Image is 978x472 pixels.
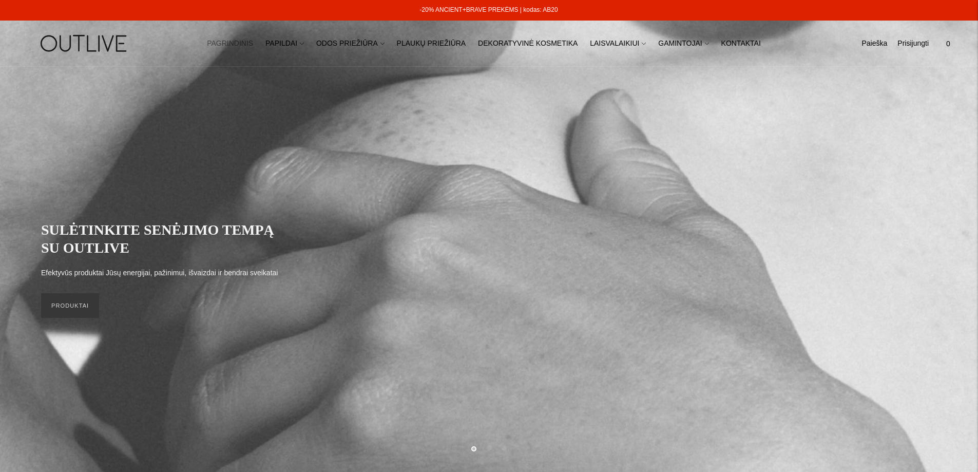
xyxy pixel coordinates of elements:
a: PAGRINDINIS [207,32,253,55]
a: GAMINTOJAI [658,32,708,55]
a: ODOS PRIEŽIŪRA [316,32,385,55]
a: PAPILDAI [265,32,304,55]
p: Efektyvūs produktai Jūsų energijai, pažinimui, išvaizdai ir bendrai sveikatai [41,267,278,279]
a: Paieška [861,32,887,55]
a: KONTAKTAI [721,32,761,55]
a: Prisijungti [897,32,929,55]
a: PRODUKTAI [41,293,99,318]
a: 0 [939,32,957,55]
span: 0 [941,36,955,51]
a: -20% ANCIENT+BRAVE PREKĖMS | kodas: AB20 [419,6,558,13]
img: OUTLIVE [21,26,149,61]
h2: SULĖTINKITE SENĖJIMO TEMPĄ SU OUTLIVE [41,221,287,257]
a: DEKORATYVINĖ KOSMETIKA [478,32,578,55]
button: Move carousel to slide 1 [471,446,476,451]
a: LAISVALAIKIUI [590,32,646,55]
button: Move carousel to slide 3 [502,445,507,450]
a: PLAUKŲ PRIEŽIŪRA [397,32,466,55]
button: Move carousel to slide 2 [487,445,492,450]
